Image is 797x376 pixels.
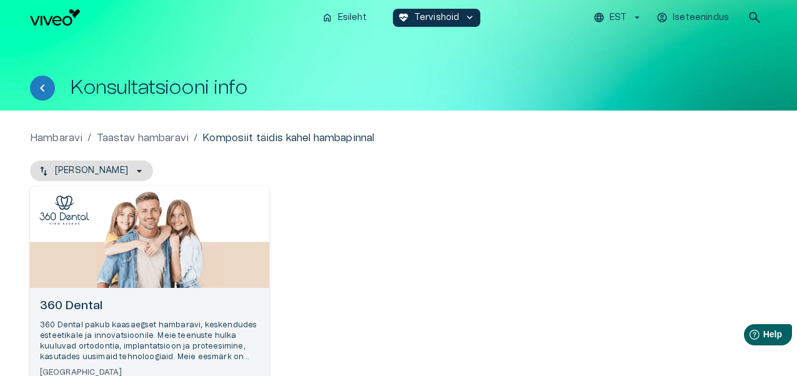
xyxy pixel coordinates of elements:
a: Taastav hambaravi [97,131,189,146]
p: / [194,131,197,146]
button: EST [592,9,645,27]
p: Komposiit täidis kahel hambapinnal [202,131,374,146]
button: ecg_heartTervishoidkeyboard_arrow_down [393,9,481,27]
span: search [747,10,762,25]
iframe: Help widget launcher [700,319,797,354]
p: [PERSON_NAME] [55,164,128,177]
p: Esileht [338,11,367,24]
h1: Konsultatsiooni info [70,77,247,99]
p: Tervishoid [414,11,460,24]
a: Hambaravi [30,131,82,146]
span: keyboard_arrow_down [464,12,475,23]
h6: 360 Dental [40,298,259,315]
img: 360 Dental logo [39,195,89,225]
button: [PERSON_NAME] [30,161,153,181]
img: Viveo logo [30,9,80,26]
p: / [87,131,91,146]
span: home [322,12,333,23]
button: homeEsileht [317,9,373,27]
button: Tagasi [30,76,55,101]
span: ecg_heart [398,12,409,23]
p: EST [610,11,626,24]
p: Iseteenindus [673,11,729,24]
button: open search modal [742,5,767,30]
p: 360 Dental pakub kaasaegset hambaravi, keskendudes esteetikale ja innovatsioonile. Meie teenuste ... [40,320,259,363]
button: Iseteenindus [655,9,732,27]
a: Navigate to homepage [30,9,312,26]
